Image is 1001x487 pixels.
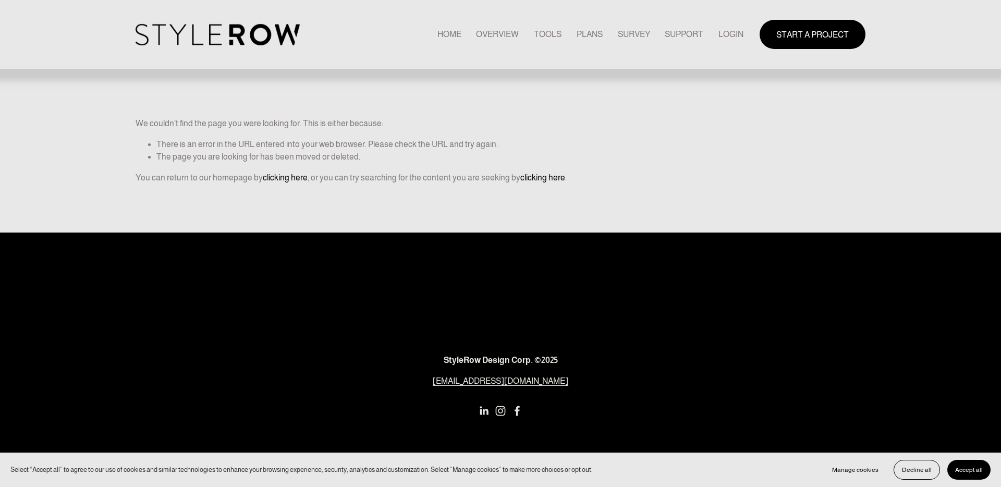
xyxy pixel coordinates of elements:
[760,20,865,48] a: START A PROJECT
[263,173,308,182] a: clicking here
[947,460,991,480] button: Accept all
[665,28,703,41] span: SUPPORT
[894,460,940,480] button: Decline all
[136,24,300,45] img: StyleRow
[136,172,865,184] p: You can return to our homepage by , or you can try searching for the content you are seeking by .
[156,151,865,163] li: The page you are looking for has been moved or deleted.
[437,27,461,41] a: HOME
[476,27,519,41] a: OVERVIEW
[10,465,593,474] p: Select “Accept all” to agree to our use of cookies and similar technologies to enhance your brows...
[136,77,865,130] p: We couldn't find the page you were looking for. This is either because:
[495,406,506,416] a: Instagram
[618,27,650,41] a: SURVEY
[479,406,489,416] a: LinkedIn
[444,356,558,364] strong: StyleRow Design Corp. ©2025
[955,466,983,473] span: Accept all
[534,27,561,41] a: TOOLS
[156,138,865,151] li: There is an error in the URL entered into your web browser. Please check the URL and try again.
[512,406,522,416] a: Facebook
[433,375,568,387] a: [EMAIL_ADDRESS][DOMAIN_NAME]
[902,466,932,473] span: Decline all
[665,27,703,41] a: folder dropdown
[832,466,878,473] span: Manage cookies
[577,27,603,41] a: PLANS
[520,173,565,182] a: clicking here
[718,27,743,41] a: LOGIN
[824,460,886,480] button: Manage cookies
